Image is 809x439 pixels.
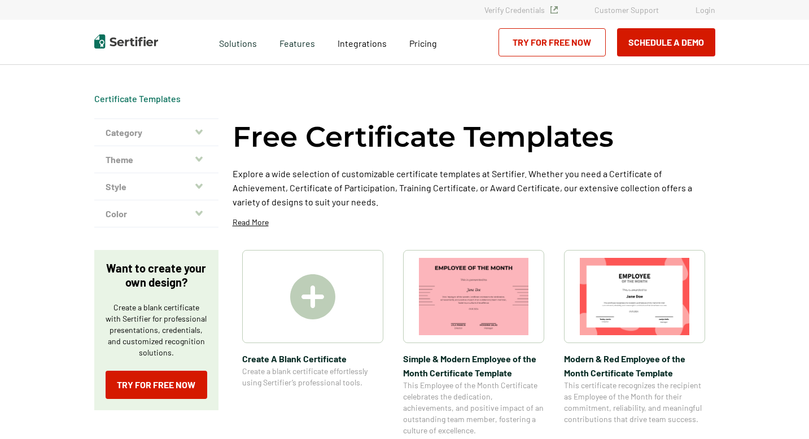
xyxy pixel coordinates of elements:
[419,258,528,335] img: Simple & Modern Employee of the Month Certificate Template
[338,38,387,49] span: Integrations
[498,28,606,56] a: Try for Free Now
[233,166,715,209] p: Explore a wide selection of customizable certificate templates at Sertifier. Whether you need a C...
[106,371,207,399] a: Try for Free Now
[409,35,437,49] a: Pricing
[242,352,383,366] span: Create A Blank Certificate
[484,5,558,15] a: Verify Credentials
[106,261,207,289] p: Want to create your own design?
[94,34,158,49] img: Sertifier | Digital Credentialing Platform
[696,5,715,15] a: Login
[403,352,544,380] span: Simple & Modern Employee of the Month Certificate Template
[580,258,689,335] img: Modern & Red Employee of the Month Certificate Template
[233,217,269,228] p: Read More
[94,146,218,173] button: Theme
[564,380,705,425] span: This certificate recognizes the recipient as Employee of the Month for their commitment, reliabil...
[94,93,181,104] a: Certificate Templates
[403,380,544,436] span: This Employee of the Month Certificate celebrates the dedication, achievements, and positive impa...
[594,5,659,15] a: Customer Support
[233,118,614,155] h1: Free Certificate Templates
[94,119,218,146] button: Category
[550,6,558,14] img: Verified
[409,38,437,49] span: Pricing
[242,366,383,388] span: Create a blank certificate effortlessly using Sertifier’s professional tools.
[564,250,705,436] a: Modern & Red Employee of the Month Certificate TemplateModern & Red Employee of the Month Certifi...
[94,200,218,227] button: Color
[279,35,315,49] span: Features
[94,173,218,200] button: Style
[290,274,335,319] img: Create A Blank Certificate
[94,93,181,104] div: Breadcrumb
[403,250,544,436] a: Simple & Modern Employee of the Month Certificate TemplateSimple & Modern Employee of the Month C...
[338,35,387,49] a: Integrations
[564,352,705,380] span: Modern & Red Employee of the Month Certificate Template
[106,302,207,358] p: Create a blank certificate with Sertifier for professional presentations, credentials, and custom...
[219,35,257,49] span: Solutions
